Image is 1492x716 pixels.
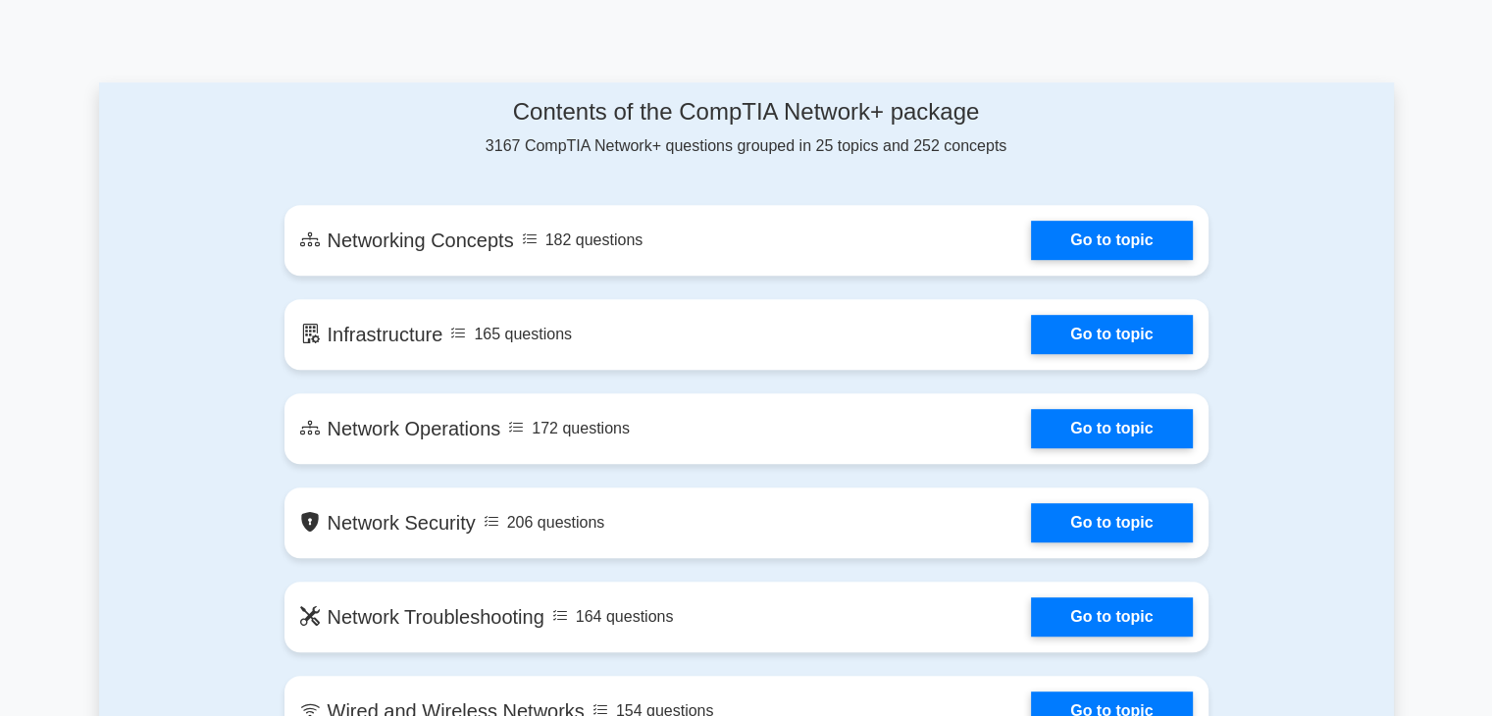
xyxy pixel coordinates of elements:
[1031,221,1192,260] a: Go to topic
[1031,315,1192,354] a: Go to topic
[1031,503,1192,542] a: Go to topic
[1031,409,1192,448] a: Go to topic
[284,98,1209,127] h4: Contents of the CompTIA Network+ package
[284,98,1209,158] div: 3167 CompTIA Network+ questions grouped in 25 topics and 252 concepts
[1031,597,1192,637] a: Go to topic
